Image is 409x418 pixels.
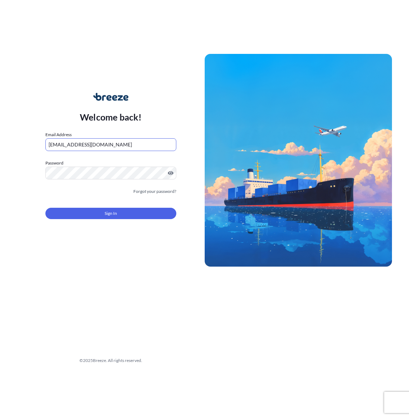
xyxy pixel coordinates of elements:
[168,170,173,176] button: Show password
[205,54,392,267] img: Ship illustration
[17,357,205,364] div: © 2025 Breeze. All rights reserved.
[45,208,176,219] button: Sign In
[80,111,142,123] p: Welcome back!
[133,188,176,195] a: Forgot your password?
[45,160,176,167] label: Password
[45,131,72,138] label: Email Address
[105,210,117,217] span: Sign In
[45,138,176,151] input: example@gmail.com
